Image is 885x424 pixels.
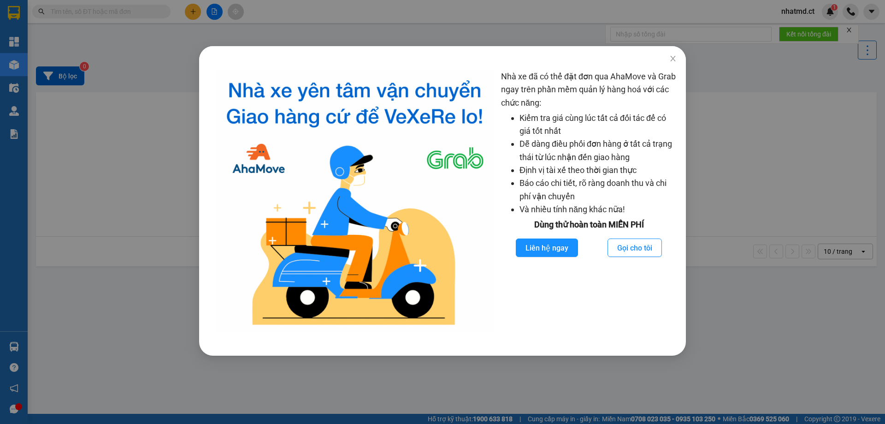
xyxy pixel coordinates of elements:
li: Và nhiều tính năng khác nữa! [519,203,677,216]
button: Gọi cho tôi [608,239,662,257]
div: Nhà xe đã có thể đặt đơn qua AhaMove và Grab ngay trên phần mềm quản lý hàng hoá với các chức năng: [501,70,677,333]
button: Liên hệ ngay [516,239,578,257]
div: Dùng thử hoàn toàn MIỄN PHÍ [501,218,677,231]
li: Kiểm tra giá cùng lúc tất cả đối tác để có giá tốt nhất [519,112,677,138]
li: Định vị tài xế theo thời gian thực [519,164,677,177]
button: Close [660,46,686,72]
img: logo [216,70,494,333]
li: Dễ dàng điều phối đơn hàng ở tất cả trạng thái từ lúc nhận đến giao hàng [519,137,677,164]
li: Báo cáo chi tiết, rõ ràng doanh thu và chi phí vận chuyển [519,177,677,203]
span: close [669,55,677,62]
span: Gọi cho tôi [617,242,652,254]
span: Liên hệ ngay [525,242,568,254]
